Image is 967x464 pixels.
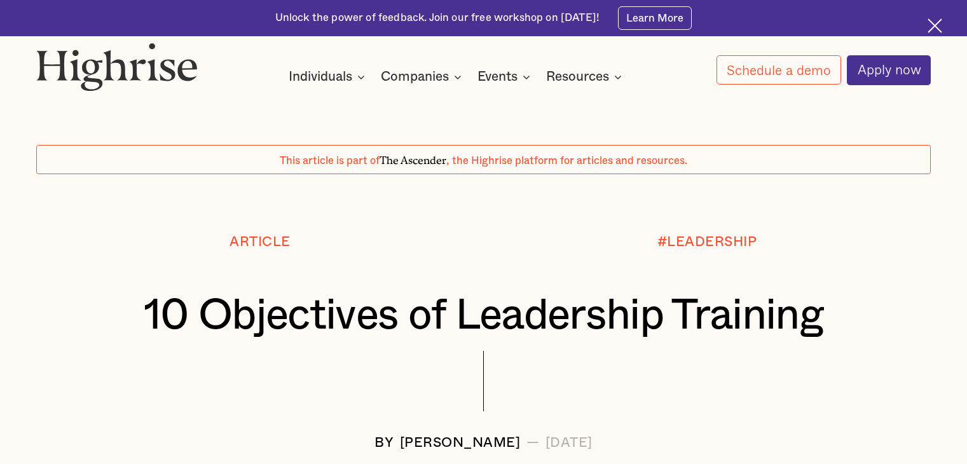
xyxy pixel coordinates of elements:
[618,6,692,29] a: Learn More
[230,235,291,250] div: Article
[400,435,521,451] div: [PERSON_NAME]
[526,435,540,451] div: —
[289,69,352,85] div: Individuals
[289,69,369,85] div: Individuals
[380,152,446,165] span: The Ascender
[74,292,894,339] h1: 10 Objectives of Leadership Training
[374,435,394,451] div: BY
[381,69,465,85] div: Companies
[446,156,687,166] span: , the Highrise platform for articles and resources.
[275,11,600,25] div: Unlock the power of feedback. Join our free workshop on [DATE]!
[36,43,198,92] img: Highrise logo
[477,69,534,85] div: Events
[928,18,942,33] img: Cross icon
[280,156,380,166] span: This article is part of
[545,435,593,451] div: [DATE]
[477,69,518,85] div: Events
[847,55,931,85] a: Apply now
[546,69,609,85] div: Resources
[717,55,841,85] a: Schedule a demo
[657,235,757,250] div: #LEADERSHIP
[546,69,626,85] div: Resources
[381,69,449,85] div: Companies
